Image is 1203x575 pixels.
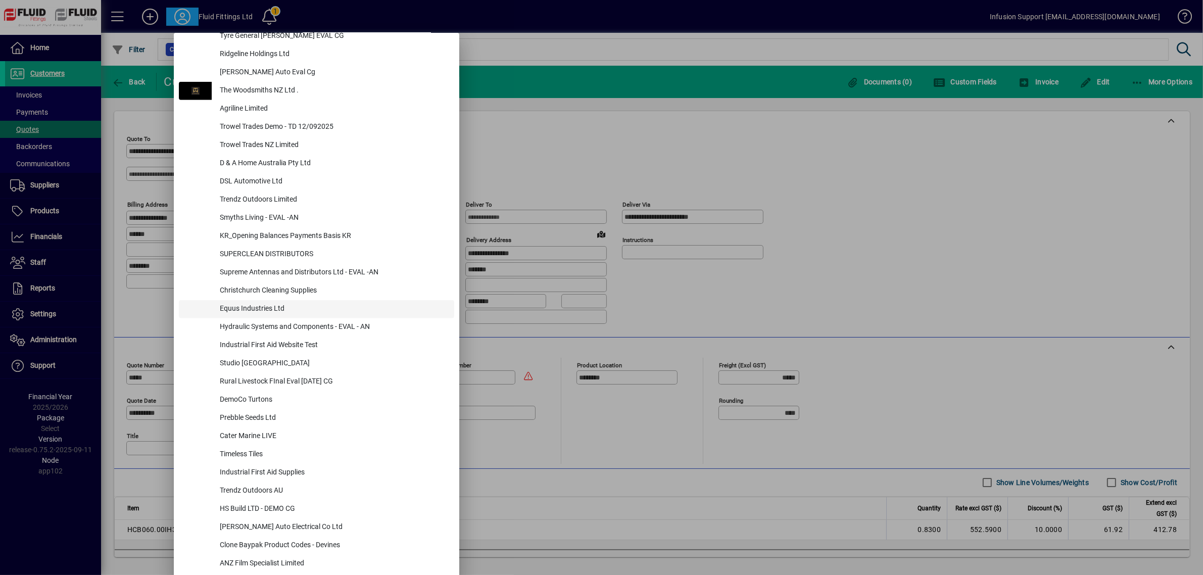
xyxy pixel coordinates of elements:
div: Tyre General [PERSON_NAME] EVAL CG [212,27,454,45]
div: Trendz Outdoors AU [212,482,454,500]
div: Agriline Limited [212,100,454,118]
div: HS Build LTD - DEMO CG [212,500,454,518]
button: Supreme Antennas and Distributors Ltd - EVAL -AN [179,264,454,282]
button: [PERSON_NAME] Auto Eval Cg [179,64,454,82]
div: Cater Marine LIVE [212,427,454,446]
div: Trowel Trades Demo - TD 12/092025 [212,118,454,136]
button: Hydraulic Systems and Components - EVAL - AN [179,318,454,337]
div: Trendz Outdoors Limited [212,191,454,209]
div: DSL Automotive Ltd [212,173,454,191]
button: Rural Livestock FInal Eval [DATE] CG [179,373,454,391]
div: Clone Baypak Product Codes - Devines [212,537,454,555]
button: Clone Baypak Product Codes - Devines [179,537,454,555]
button: Agriline Limited [179,100,454,118]
div: Smyths Living - EVAL -AN [212,209,454,227]
button: DemoCo Turtons [179,391,454,409]
div: Trowel Trades NZ Limited [212,136,454,155]
button: Cater Marine LIVE [179,427,454,446]
button: Trowel Trades Demo - TD 12/092025 [179,118,454,136]
div: SUPERCLEAN DISTRIBUTORS [212,246,454,264]
button: HS Build LTD - DEMO CG [179,500,454,518]
div: Ridgeline Holdings Ltd [212,45,454,64]
div: KR_Opening Balances Payments Basis KR [212,227,454,246]
div: Equus Industries Ltd [212,300,454,318]
button: KR_Opening Balances Payments Basis KR [179,227,454,246]
button: Timeless Tiles [179,446,454,464]
div: Rural Livestock FInal Eval [DATE] CG [212,373,454,391]
button: D & A Home Australia Pty Ltd [179,155,454,173]
div: [PERSON_NAME] Auto Electrical Co Ltd [212,518,454,537]
button: The Woodsmiths NZ Ltd . [179,82,454,100]
div: D & A Home Australia Pty Ltd [212,155,454,173]
div: Hydraulic Systems and Components - EVAL - AN [212,318,454,337]
div: DemoCo Turtons [212,391,454,409]
div: Supreme Antennas and Distributors Ltd - EVAL -AN [212,264,454,282]
div: Industrial First Aid Supplies [212,464,454,482]
button: ANZ Film Specialist Limited [179,555,454,573]
button: Trendz Outdoors AU [179,482,454,500]
button: Industrial First Aid Website Test [179,337,454,355]
div: Christchurch Cleaning Supplies [212,282,454,300]
button: DSL Automotive Ltd [179,173,454,191]
button: Tyre General [PERSON_NAME] EVAL CG [179,27,454,45]
button: Industrial First Aid Supplies [179,464,454,482]
div: The Woodsmiths NZ Ltd . [212,82,454,100]
div: Studio [GEOGRAPHIC_DATA] [212,355,454,373]
button: Ridgeline Holdings Ltd [179,45,454,64]
button: Prebble Seeds Ltd [179,409,454,427]
button: Trowel Trades NZ Limited [179,136,454,155]
div: ANZ Film Specialist Limited [212,555,454,573]
div: Industrial First Aid Website Test [212,337,454,355]
button: Studio [GEOGRAPHIC_DATA] [179,355,454,373]
button: [PERSON_NAME] Auto Electrical Co Ltd [179,518,454,537]
button: Christchurch Cleaning Supplies [179,282,454,300]
button: Equus Industries Ltd [179,300,454,318]
div: Prebble Seeds Ltd [212,409,454,427]
button: Smyths Living - EVAL -AN [179,209,454,227]
button: SUPERCLEAN DISTRIBUTORS [179,246,454,264]
div: Timeless Tiles [212,446,454,464]
button: Trendz Outdoors Limited [179,191,454,209]
div: [PERSON_NAME] Auto Eval Cg [212,64,454,82]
